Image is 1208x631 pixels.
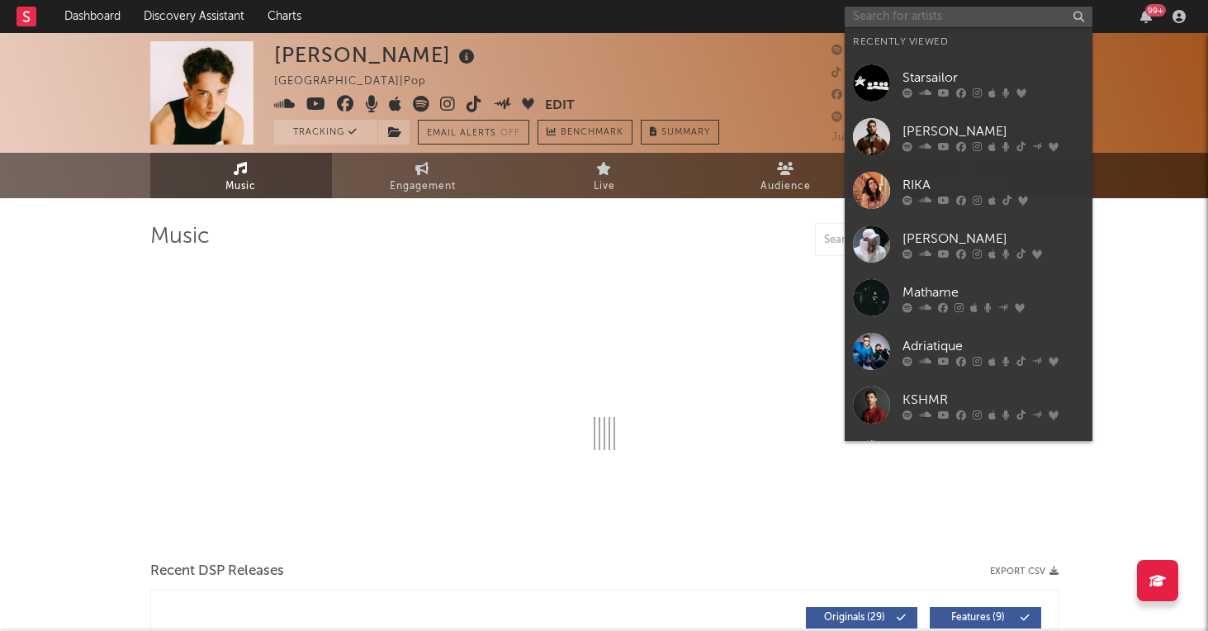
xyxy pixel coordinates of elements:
span: Music [225,177,256,197]
span: 7,000 [831,90,883,101]
span: Jump Score: 68.1 [831,132,928,143]
input: Search by song name or URL [816,234,990,247]
a: Audience [695,153,877,198]
button: Export CSV [990,567,1059,576]
div: [PERSON_NAME] [274,41,479,69]
button: Originals(29) [806,607,917,629]
a: KSHMR [845,378,1092,432]
a: Benchmark [538,120,632,145]
a: Music [150,153,332,198]
div: Recently Viewed [853,32,1084,52]
div: Adriatique [902,336,1084,356]
a: Mathame [845,271,1092,325]
div: Mathame [902,282,1084,302]
span: Engagement [390,177,456,197]
span: Originals ( 29 ) [817,613,893,623]
a: Engagement [332,153,514,198]
span: 1,105,444 Monthly Listeners [831,112,1006,123]
div: KSHMR [902,390,1084,410]
div: [GEOGRAPHIC_DATA] | Pop [274,72,445,92]
a: [PERSON_NAME] [845,217,1092,271]
div: 99 + [1145,4,1166,17]
button: Tracking [274,120,377,145]
a: Live [514,153,695,198]
span: Summary [661,128,710,137]
input: Search for artists [845,7,1092,27]
span: Features ( 9 ) [940,613,1016,623]
a: KREAM [845,432,1092,486]
button: 99+ [1140,10,1152,23]
a: RIKA [845,164,1092,217]
a: [PERSON_NAME] [845,110,1092,164]
span: Benchmark [561,123,623,143]
button: Email AlertsOff [418,120,529,145]
a: Starsailor [845,56,1092,110]
div: Starsailor [902,68,1084,88]
em: Off [500,129,520,138]
div: [PERSON_NAME] [902,121,1084,141]
div: [PERSON_NAME] [902,229,1084,249]
span: 694,700 [831,68,898,78]
button: Edit [545,96,575,116]
span: Recent DSP Releases [150,562,284,581]
div: RIKA [902,175,1084,195]
span: Live [594,177,615,197]
span: 136,660 [831,45,896,56]
button: Features(9) [930,607,1041,629]
a: Adriatique [845,325,1092,378]
button: Summary [641,120,719,145]
span: Audience [760,177,811,197]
